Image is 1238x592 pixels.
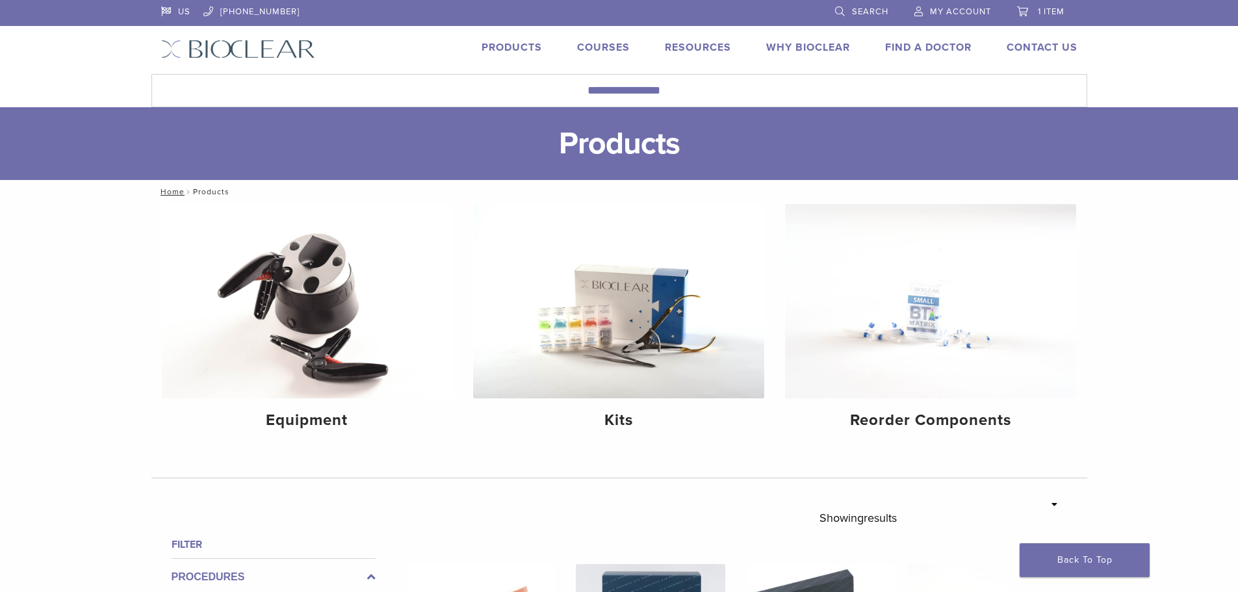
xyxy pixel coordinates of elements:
[665,41,731,54] a: Resources
[185,188,193,195] span: /
[1007,41,1077,54] a: Contact Us
[785,204,1076,398] img: Reorder Components
[473,204,764,441] a: Kits
[930,6,991,17] span: My Account
[151,180,1087,203] nav: Products
[473,204,764,398] img: Kits
[172,569,376,585] label: Procedures
[766,41,850,54] a: Why Bioclear
[819,504,897,532] p: Showing results
[577,41,630,54] a: Courses
[1020,543,1150,577] a: Back To Top
[162,204,453,398] img: Equipment
[885,41,972,54] a: Find A Doctor
[1038,6,1064,17] span: 1 item
[785,204,1076,441] a: Reorder Components
[172,409,443,432] h4: Equipment
[484,409,754,432] h4: Kits
[482,41,542,54] a: Products
[852,6,888,17] span: Search
[161,40,315,58] img: Bioclear
[162,204,453,441] a: Equipment
[172,537,376,552] h4: Filter
[795,409,1066,432] h4: Reorder Components
[157,187,185,196] a: Home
